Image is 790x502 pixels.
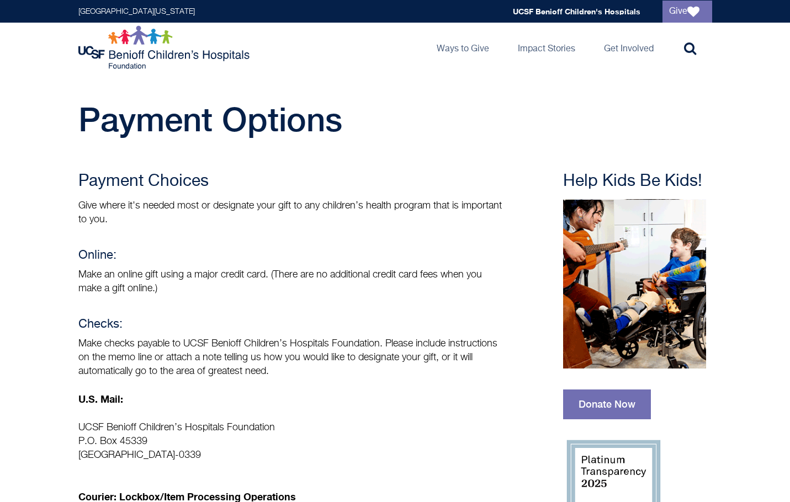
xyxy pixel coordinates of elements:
p: Make checks payable to UCSF Benioff Children’s Hospitals Foundation. Please include instructions ... [78,337,503,378]
a: Get Involved [595,23,662,72]
h4: Online: [78,249,503,263]
p: Make an online gift using a major credit card. (There are no additional credit card fees when you... [78,268,503,296]
p: UCSF Benioff Children’s Hospitals Foundation P.O. Box 45339 [GEOGRAPHIC_DATA]-0339 [78,421,503,462]
a: [GEOGRAPHIC_DATA][US_STATE] [78,8,195,15]
strong: U.S. Mail: [78,393,123,405]
a: Give [662,1,712,23]
span: Payment Options [78,100,342,138]
img: Logo for UCSF Benioff Children's Hospitals Foundation [78,25,252,70]
p: Give where it's needed most or designate your gift to any children’s health program that is impor... [78,199,503,227]
img: Music therapy session [563,199,706,369]
a: Ways to Give [428,23,498,72]
h3: Payment Choices [78,172,503,191]
a: Donate Now [563,389,651,419]
a: Impact Stories [509,23,584,72]
h3: Help Kids Be Kids! [563,172,712,191]
h4: Checks: [78,318,503,332]
a: UCSF Benioff Children's Hospitals [513,7,640,16]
